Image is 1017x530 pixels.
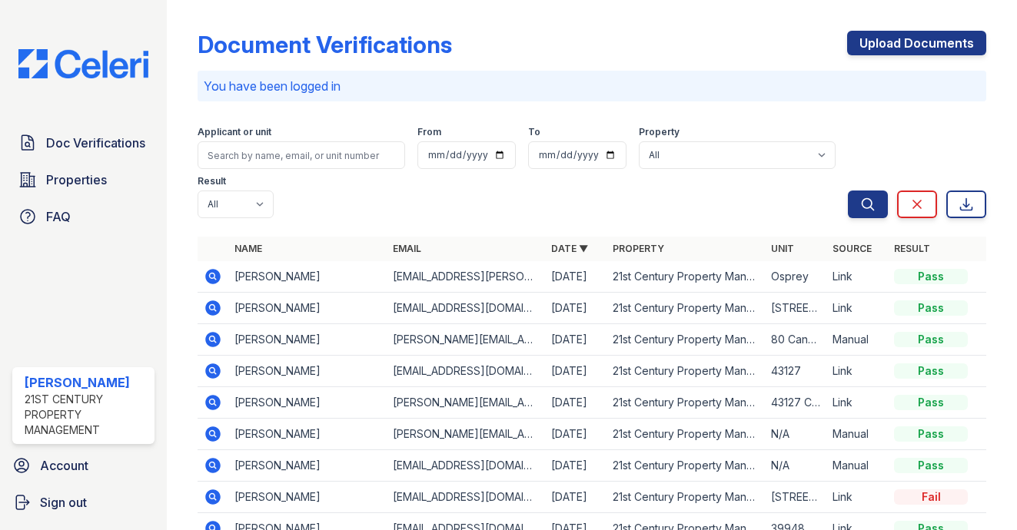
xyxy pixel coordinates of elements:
[639,126,680,138] label: Property
[234,243,262,254] a: Name
[198,31,452,58] div: Document Verifications
[826,356,888,387] td: Link
[228,293,387,324] td: [PERSON_NAME]
[46,134,145,152] span: Doc Verifications
[826,419,888,450] td: Manual
[40,493,87,512] span: Sign out
[765,482,826,513] td: [STREET_ADDRESS]
[198,175,226,187] label: Result
[393,243,421,254] a: Email
[387,450,545,482] td: [EMAIL_ADDRESS][DOMAIN_NAME]
[894,300,968,316] div: Pass
[847,31,986,55] a: Upload Documents
[545,261,607,293] td: [DATE]
[228,356,387,387] td: [PERSON_NAME]
[198,126,271,138] label: Applicant or unit
[528,126,540,138] label: To
[228,387,387,419] td: [PERSON_NAME]
[894,363,968,379] div: Pass
[826,482,888,513] td: Link
[228,419,387,450] td: [PERSON_NAME]
[25,373,148,392] div: [PERSON_NAME]
[545,482,607,513] td: [DATE]
[545,387,607,419] td: [DATE]
[607,482,765,513] td: 21st Century Property Management - JCAS
[894,395,968,410] div: Pass
[765,450,826,482] td: N/A
[387,324,545,356] td: [PERSON_NAME][EMAIL_ADDRESS][DOMAIN_NAME]
[198,141,406,169] input: Search by name, email, or unit number
[228,450,387,482] td: [PERSON_NAME]
[607,419,765,450] td: 21st Century Property Management - JCAS
[607,324,765,356] td: 21st Century Property Management - JCAS
[387,419,545,450] td: [PERSON_NAME][EMAIL_ADDRESS][DOMAIN_NAME]
[12,164,155,195] a: Properties
[894,458,968,473] div: Pass
[417,126,441,138] label: From
[25,392,148,438] div: 21st Century Property Management
[12,128,155,158] a: Doc Verifications
[40,456,88,475] span: Account
[607,450,765,482] td: 21st Century Property Management - JCAS
[826,293,888,324] td: Link
[6,487,161,518] a: Sign out
[765,356,826,387] td: 43127
[228,482,387,513] td: [PERSON_NAME]
[46,171,107,189] span: Properties
[894,332,968,347] div: Pass
[387,387,545,419] td: [PERSON_NAME][EMAIL_ADDRESS][DOMAIN_NAME]
[607,261,765,293] td: 21st Century Property Management - JCAS
[607,293,765,324] td: 21st Century Property Management - JCAS
[387,261,545,293] td: [EMAIL_ADDRESS][PERSON_NAME][DOMAIN_NAME]
[765,261,826,293] td: Osprey
[545,419,607,450] td: [DATE]
[771,243,794,254] a: Unit
[894,243,930,254] a: Result
[894,489,968,505] div: Fail
[12,201,155,232] a: FAQ
[6,49,161,78] img: CE_Logo_Blue-a8612792a0a2168367f1c8372b55b34899dd931a85d93a1a3d3e32e68fde9ad4.png
[607,387,765,419] td: 21st Century Property Management - JCAS
[551,243,588,254] a: Date ▼
[894,426,968,442] div: Pass
[765,324,826,356] td: 80 Canyon
[607,356,765,387] td: 21st Century Property Management - JCAS
[387,293,545,324] td: [EMAIL_ADDRESS][DOMAIN_NAME]
[545,293,607,324] td: [DATE]
[765,387,826,419] td: 43127 Corte Calanda
[826,387,888,419] td: Link
[545,450,607,482] td: [DATE]
[228,261,387,293] td: [PERSON_NAME]
[765,293,826,324] td: [STREET_ADDRESS].
[826,261,888,293] td: Link
[6,450,161,481] a: Account
[545,356,607,387] td: [DATE]
[826,450,888,482] td: Manual
[387,356,545,387] td: [EMAIL_ADDRESS][DOMAIN_NAME]
[228,324,387,356] td: [PERSON_NAME]
[204,77,981,95] p: You have been logged in
[387,482,545,513] td: [EMAIL_ADDRESS][DOMAIN_NAME]
[613,243,664,254] a: Property
[545,324,607,356] td: [DATE]
[765,419,826,450] td: N/A
[826,324,888,356] td: Manual
[46,207,71,226] span: FAQ
[894,269,968,284] div: Pass
[833,243,872,254] a: Source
